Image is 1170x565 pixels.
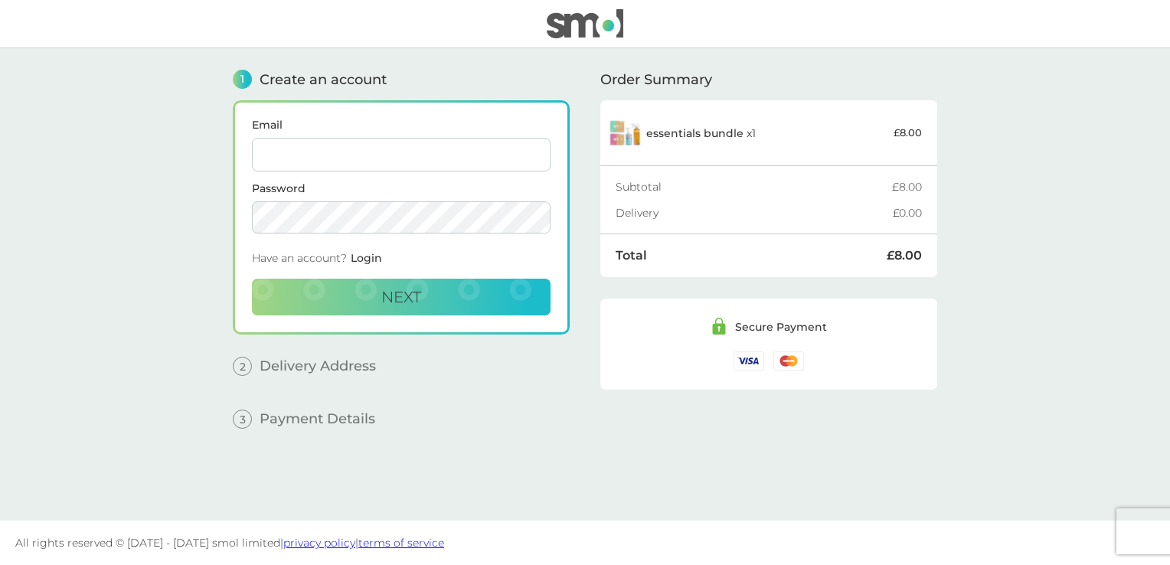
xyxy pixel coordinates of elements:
div: £8.00 [887,250,922,262]
span: essentials bundle [646,126,744,140]
img: smol [547,9,623,38]
span: 1 [233,70,252,89]
img: /assets/icons/cards/visa.svg [734,351,764,371]
a: terms of service [358,536,444,550]
div: £8.00 [892,181,922,192]
div: £0.00 [893,207,922,218]
p: £8.00 [894,125,922,141]
span: Next [381,288,421,306]
span: Order Summary [600,73,712,87]
label: Email [252,119,551,130]
div: Subtotal [616,181,892,192]
div: Secure Payment [735,322,827,332]
span: 2 [233,357,252,376]
p: x 1 [646,127,756,139]
label: Password [252,183,551,194]
span: 3 [233,410,252,429]
div: Delivery [616,207,893,218]
button: Next [252,279,551,315]
div: Total [616,250,887,262]
span: Create an account [260,73,387,87]
img: /assets/icons/cards/mastercard.svg [773,351,804,371]
div: Have an account? [252,245,551,279]
a: privacy policy [283,536,355,550]
span: Delivery Address [260,359,376,373]
span: Login [351,251,382,265]
span: Payment Details [260,412,375,426]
